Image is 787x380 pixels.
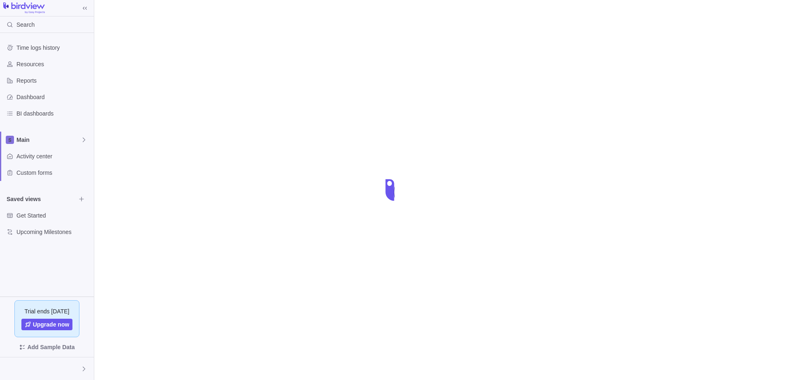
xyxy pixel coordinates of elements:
span: Main [16,136,81,144]
span: Browse views [76,193,87,205]
span: Activity center [16,152,91,160]
span: Upcoming Milestones [16,228,91,236]
span: Custom forms [16,169,91,177]
span: Saved views [7,195,76,203]
span: Get Started [16,211,91,220]
div: Nicole Vieira [5,364,15,374]
img: logo [3,2,45,14]
span: Reports [16,76,91,85]
span: Search [16,21,35,29]
span: Trial ends [DATE] [25,307,70,315]
a: Upgrade now [21,319,73,330]
div: loading [377,174,410,206]
span: Resources [16,60,91,68]
span: Time logs history [16,44,91,52]
span: Dashboard [16,93,91,101]
span: Add Sample Data [7,341,87,354]
span: Upgrade now [33,320,70,329]
span: BI dashboards [16,109,91,118]
span: Add Sample Data [27,342,75,352]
